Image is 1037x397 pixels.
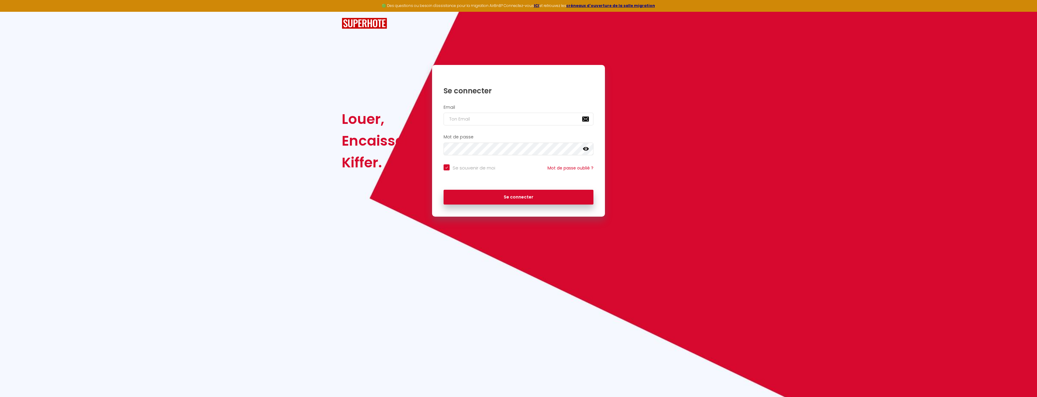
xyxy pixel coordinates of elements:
a: créneaux d'ouverture de la salle migration [566,3,655,8]
img: SuperHote logo [342,18,387,29]
h2: Email [444,105,593,110]
button: Se connecter [444,190,593,205]
input: Ton Email [444,113,593,125]
a: ICI [534,3,539,8]
h1: Se connecter [444,86,593,95]
h2: Mot de passe [444,134,593,140]
a: Mot de passe oublié ? [548,165,593,171]
div: Kiffer. [342,152,413,173]
div: Encaisser, [342,130,413,152]
div: Louer, [342,108,413,130]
